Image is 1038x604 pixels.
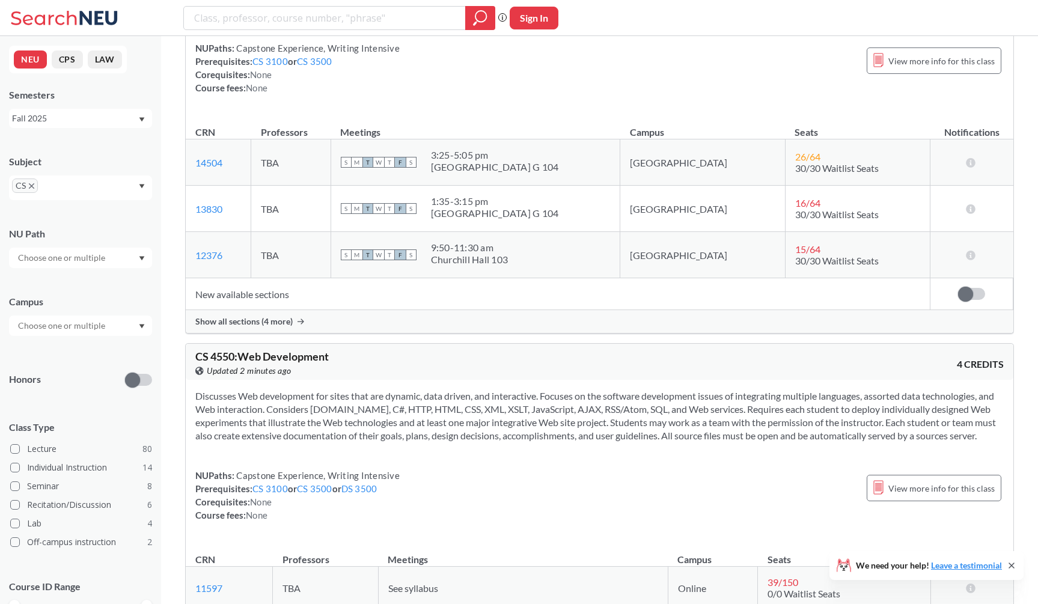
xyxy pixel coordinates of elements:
[795,151,820,162] span: 26 / 64
[195,203,222,215] a: 13830
[10,460,152,475] label: Individual Instruction
[297,56,332,67] a: CS 3500
[195,469,400,522] div: NUPaths: Prerequisites: or or Corequisites: Course fees:
[9,88,152,102] div: Semesters
[931,560,1002,570] a: Leave a testimonial
[139,256,145,261] svg: Dropdown arrow
[195,249,222,261] a: 12376
[431,149,559,161] div: 3:25 - 5:05 pm
[10,478,152,494] label: Seminar
[195,41,400,94] div: NUPaths: Prerequisites: or Corequisites: Course fees:
[9,109,152,128] div: Fall 2025Dropdown arrow
[250,69,272,80] span: None
[388,582,438,594] span: See syllabus
[620,139,785,186] td: [GEOGRAPHIC_DATA]
[362,249,373,260] span: T
[341,249,352,260] span: S
[195,350,329,363] span: CS 4550 : Web Development
[147,517,152,530] span: 4
[251,232,331,278] td: TBA
[620,186,785,232] td: [GEOGRAPHIC_DATA]
[352,203,362,214] span: M
[668,541,757,567] th: Campus
[384,203,395,214] span: T
[251,186,331,232] td: TBA
[195,389,1004,442] section: Discusses Web development for sites that are dynamic, data driven, and interactive. Focuses on th...
[9,580,152,594] p: Course ID Range
[795,162,879,174] span: 30/30 Waitlist Seats
[930,114,1013,139] th: Notifications
[620,114,785,139] th: Campus
[620,232,785,278] td: [GEOGRAPHIC_DATA]
[10,534,152,550] label: Off-campus instruction
[147,535,152,549] span: 2
[250,496,272,507] span: None
[12,112,138,125] div: Fall 2025
[9,227,152,240] div: NU Path
[352,157,362,168] span: M
[147,498,152,511] span: 6
[251,114,331,139] th: Professors
[139,324,145,329] svg: Dropdown arrow
[9,155,152,168] div: Subject
[373,157,384,168] span: W
[9,295,152,308] div: Campus
[10,441,152,457] label: Lecture
[52,50,83,69] button: CPS
[957,358,1004,371] span: 4 CREDITS
[139,184,145,189] svg: Dropdown arrow
[510,7,558,29] button: Sign In
[431,254,508,266] div: Churchill Hall 103
[9,316,152,336] div: Dropdown arrow
[246,82,267,93] span: None
[888,481,995,496] span: View more info for this class
[139,117,145,122] svg: Dropdown arrow
[29,183,34,189] svg: X to remove pill
[930,541,1013,567] th: Notifications
[297,483,332,494] a: CS 3500
[384,157,395,168] span: T
[251,139,331,186] td: TBA
[273,541,379,567] th: Professors
[406,203,417,214] span: S
[888,53,995,69] span: View more info for this class
[252,483,288,494] a: CS 3100
[341,157,352,168] span: S
[252,56,288,67] a: CS 3100
[795,197,820,209] span: 16 / 64
[352,249,362,260] span: M
[195,126,215,139] div: CRN
[431,195,559,207] div: 1:35 - 3:15 pm
[9,248,152,268] div: Dropdown arrow
[246,510,267,520] span: None
[465,6,495,30] div: magnifying glass
[12,251,113,265] input: Choose one or multiple
[395,249,406,260] span: F
[9,421,152,434] span: Class Type
[12,319,113,333] input: Choose one or multiple
[195,553,215,566] div: CRN
[431,242,508,254] div: 9:50 - 11:30 am
[768,576,798,588] span: 39 / 150
[373,203,384,214] span: W
[341,203,352,214] span: S
[795,255,879,266] span: 30/30 Waitlist Seats
[341,483,377,494] a: DS 3500
[186,310,1013,333] div: Show all sections (4 more)
[431,161,559,173] div: [GEOGRAPHIC_DATA] G 104
[362,157,373,168] span: T
[234,470,400,481] span: Capstone Experience, Writing Intensive
[142,442,152,456] span: 80
[758,541,931,567] th: Seats
[195,157,222,168] a: 14504
[142,461,152,474] span: 14
[406,157,417,168] span: S
[88,50,122,69] button: LAW
[195,582,222,594] a: 11597
[9,373,41,386] p: Honors
[373,249,384,260] span: W
[395,157,406,168] span: F
[856,561,1002,570] span: We need your help!
[9,175,152,200] div: CSX to remove pillDropdown arrow
[473,10,487,26] svg: magnifying glass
